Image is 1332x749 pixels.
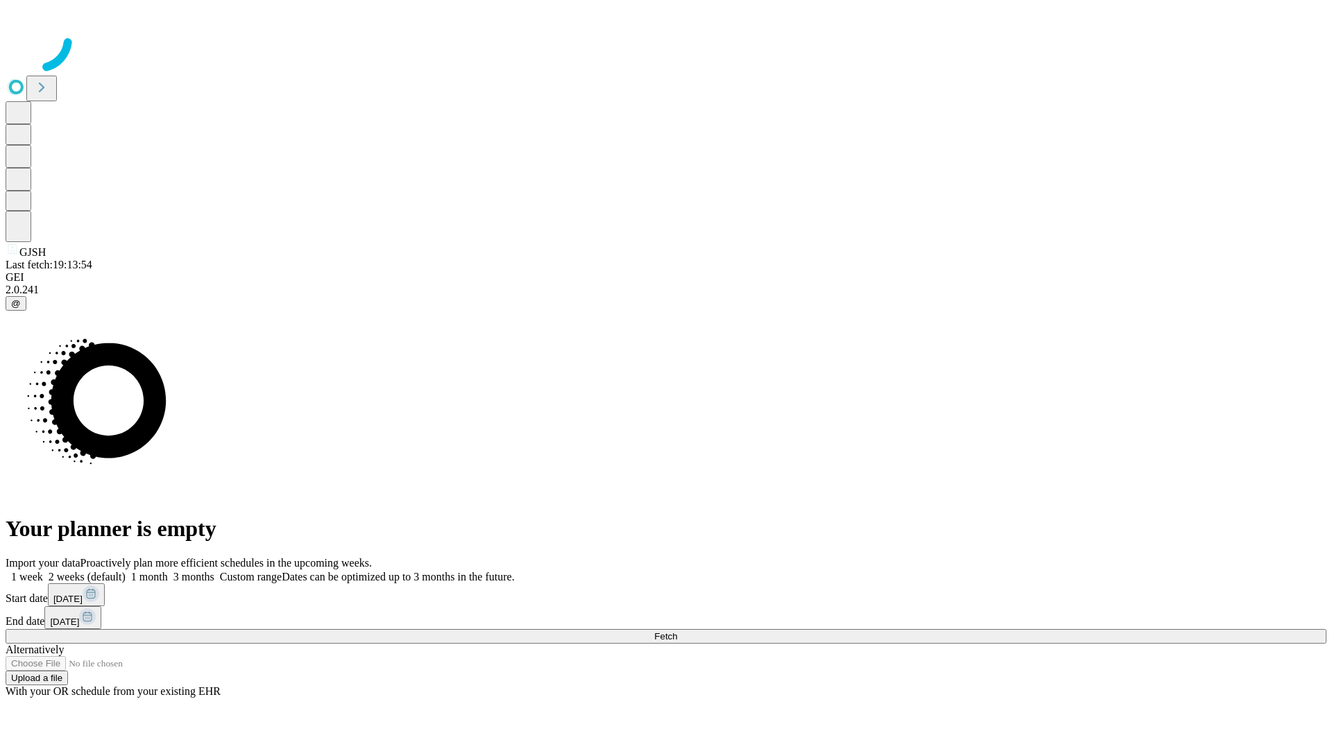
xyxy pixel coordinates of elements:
[220,571,282,583] span: Custom range
[6,516,1326,542] h1: Your planner is empty
[654,631,677,642] span: Fetch
[173,571,214,583] span: 3 months
[6,284,1326,296] div: 2.0.241
[6,259,92,270] span: Last fetch: 19:13:54
[6,671,68,685] button: Upload a file
[6,271,1326,284] div: GEI
[282,571,514,583] span: Dates can be optimized up to 3 months in the future.
[53,594,83,604] span: [DATE]
[6,644,64,655] span: Alternatively
[6,629,1326,644] button: Fetch
[6,583,1326,606] div: Start date
[49,571,126,583] span: 2 weeks (default)
[11,571,43,583] span: 1 week
[44,606,101,629] button: [DATE]
[19,246,46,258] span: GJSH
[50,617,79,627] span: [DATE]
[48,583,105,606] button: [DATE]
[6,685,221,697] span: With your OR schedule from your existing EHR
[6,296,26,311] button: @
[11,298,21,309] span: @
[6,606,1326,629] div: End date
[80,557,372,569] span: Proactively plan more efficient schedules in the upcoming weeks.
[131,571,168,583] span: 1 month
[6,557,80,569] span: Import your data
